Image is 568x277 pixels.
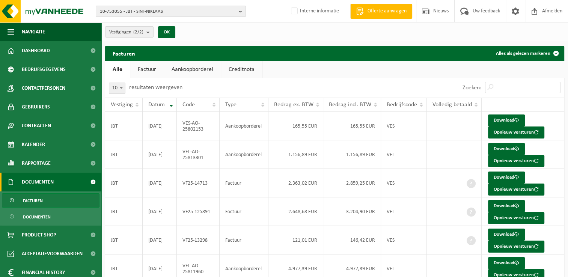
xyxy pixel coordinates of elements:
[387,102,417,108] span: Bedrijfscode
[268,226,323,254] td: 121,01 EUR
[23,194,43,208] span: Facturen
[488,126,544,138] button: Opnieuw versturen
[182,102,195,108] span: Code
[105,197,143,226] td: JBT
[289,6,339,17] label: Interne informatie
[381,140,427,169] td: VEL
[488,257,525,269] a: Download
[381,197,427,226] td: VEL
[323,226,381,254] td: 146,42 EUR
[22,226,56,244] span: Product Shop
[220,226,268,254] td: Factuur
[488,200,525,212] a: Download
[323,140,381,169] td: 1.156,89 EUR
[488,155,544,167] button: Opnieuw versturen
[220,112,268,140] td: Aankoopborderel
[177,112,220,140] td: VES-AO-25802153
[105,226,143,254] td: JBT
[488,229,525,241] a: Download
[220,197,268,226] td: Factuur
[274,102,313,108] span: Bedrag ex. BTW
[463,85,481,91] label: Zoeken:
[268,112,323,140] td: 165,55 EUR
[488,212,544,224] button: Opnieuw versturen
[268,169,323,197] td: 2.363,02 EUR
[105,46,143,60] h2: Facturen
[268,197,323,226] td: 2.648,68 EUR
[22,79,65,98] span: Contactpersonen
[100,6,236,17] span: 10-753055 - JBT - SINT-NIKLAAS
[488,143,525,155] a: Download
[381,226,427,254] td: VES
[109,27,143,38] span: Vestigingen
[148,102,165,108] span: Datum
[488,172,525,184] a: Download
[22,116,51,135] span: Contracten
[105,140,143,169] td: JBT
[488,184,544,196] button: Opnieuw versturen
[221,61,262,78] a: Creditnota
[490,46,563,61] button: Alles als gelezen markeren
[22,98,50,116] span: Gebruikers
[329,102,371,108] span: Bedrag incl. BTW
[143,197,177,226] td: [DATE]
[381,169,427,197] td: VES
[105,61,130,78] a: Alle
[96,6,246,17] button: 10-753055 - JBT - SINT-NIKLAAS
[177,197,220,226] td: VF25-125891
[111,102,133,108] span: Vestiging
[129,84,182,90] label: resultaten weergeven
[323,112,381,140] td: 165,55 EUR
[381,112,427,140] td: VES
[177,140,220,169] td: VEL-AO-25813301
[177,169,220,197] td: VF25-14713
[2,193,99,208] a: Facturen
[133,30,143,35] count: (2/2)
[225,102,237,108] span: Type
[22,154,51,173] span: Rapportage
[22,60,66,79] span: Bedrijfsgegevens
[143,112,177,140] td: [DATE]
[366,8,408,15] span: Offerte aanvragen
[323,197,381,226] td: 3.204,90 EUR
[105,112,143,140] td: JBT
[143,140,177,169] td: [DATE]
[432,102,472,108] span: Volledig betaald
[143,226,177,254] td: [DATE]
[105,169,143,197] td: JBT
[220,169,268,197] td: Factuur
[22,41,50,60] span: Dashboard
[22,173,54,191] span: Documenten
[22,244,83,263] span: Acceptatievoorwaarden
[158,26,175,38] button: OK
[109,83,125,93] span: 10
[177,226,220,254] td: VF25-13298
[488,241,544,253] button: Opnieuw versturen
[105,26,154,38] button: Vestigingen(2/2)
[22,23,45,41] span: Navigatie
[268,140,323,169] td: 1.156,89 EUR
[220,140,268,169] td: Aankoopborderel
[23,210,51,224] span: Documenten
[323,169,381,197] td: 2.859,25 EUR
[350,4,412,19] a: Offerte aanvragen
[130,61,164,78] a: Factuur
[143,169,177,197] td: [DATE]
[2,209,99,224] a: Documenten
[164,61,221,78] a: Aankoopborderel
[22,135,45,154] span: Kalender
[488,114,525,126] a: Download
